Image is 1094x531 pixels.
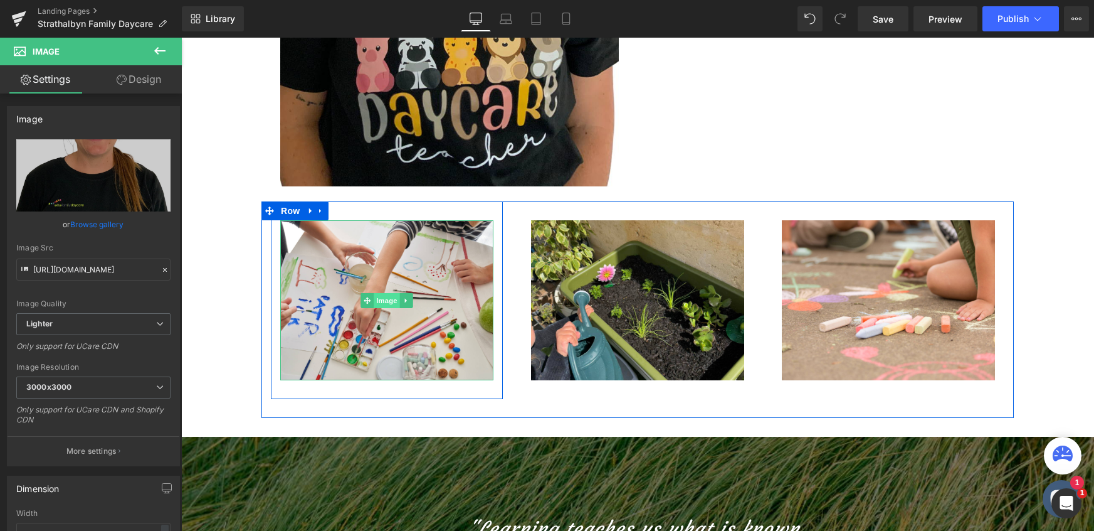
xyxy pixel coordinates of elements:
p: More settings [66,446,117,457]
span: Library [206,13,235,24]
a: Expand / Collapse [122,164,138,183]
button: Publish [982,6,1059,31]
span: 1 [1077,488,1087,498]
a: Design [93,65,184,94]
button: Redo [828,6,853,31]
div: Width [16,509,171,518]
span: Save [873,13,893,26]
a: Tablet [521,6,551,31]
div: Image Resolution [16,363,171,372]
input: Link [16,259,171,281]
a: Desktop [461,6,491,31]
button: More settings [8,436,179,466]
div: Image Src [16,244,171,252]
div: Dimension [16,476,60,494]
div: Image [16,107,43,124]
span: Image [192,255,219,271]
button: Undo [797,6,823,31]
div: or [16,218,171,231]
div: Image Quality [16,299,171,308]
a: Laptop [491,6,521,31]
span: Preview [928,13,962,26]
span: Strathalbyn Family Daycare [38,19,153,29]
span: Image [33,46,60,56]
inbox-online-store-chat: Shopify online store chat [858,442,903,483]
span: Publish [997,14,1029,24]
b: 3000x3000 [26,382,71,392]
a: Expand / Collapse [219,255,232,271]
iframe: Intercom live chat [1051,488,1081,518]
a: Expand / Collapse [131,164,147,183]
a: Browse gallery [71,213,124,235]
a: Preview [913,6,977,31]
a: New Library [182,6,244,31]
a: Mobile [551,6,581,31]
button: More [1064,6,1089,31]
div: Only support for UCare CDN [16,341,171,360]
div: Only support for UCare CDN and Shopify CDN [16,405,171,433]
span: Row [97,164,122,183]
a: Landing Pages [38,6,182,16]
b: Lighter [26,319,53,328]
